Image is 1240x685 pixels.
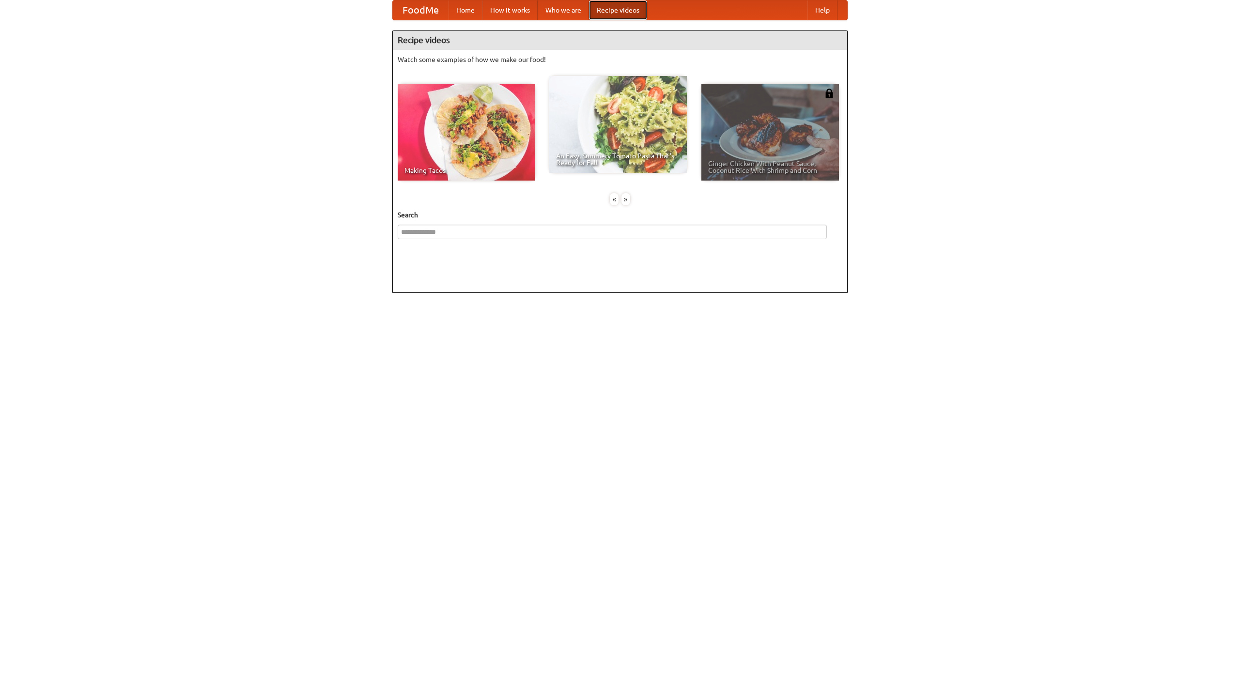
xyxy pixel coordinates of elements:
span: Making Tacos [404,167,528,174]
h4: Recipe videos [393,30,847,50]
a: An Easy, Summery Tomato Pasta That's Ready for Fall [549,76,687,173]
h5: Search [398,210,842,220]
a: Recipe videos [589,0,647,20]
a: How it works [482,0,538,20]
a: Home [449,0,482,20]
div: » [621,193,630,205]
img: 483408.png [824,89,834,98]
a: Making Tacos [398,84,535,181]
div: « [610,193,619,205]
a: FoodMe [393,0,449,20]
a: Help [807,0,837,20]
a: Who we are [538,0,589,20]
p: Watch some examples of how we make our food! [398,55,842,64]
span: An Easy, Summery Tomato Pasta That's Ready for Fall [556,152,680,166]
